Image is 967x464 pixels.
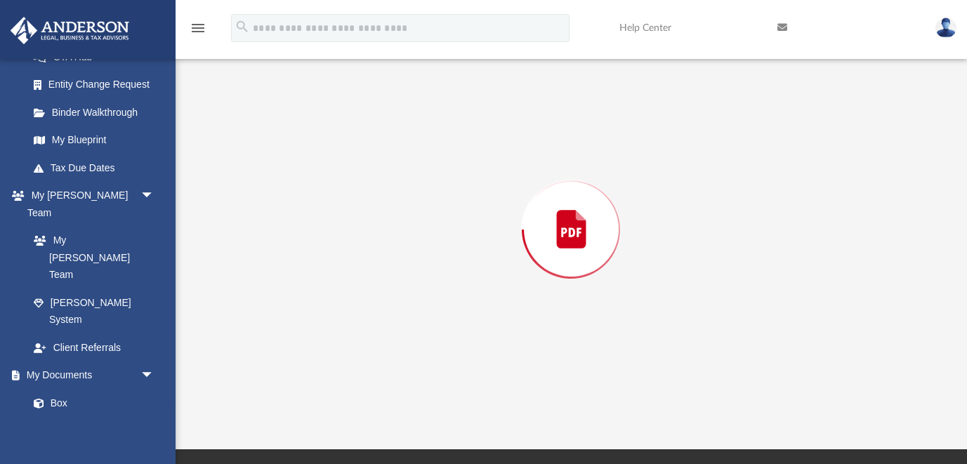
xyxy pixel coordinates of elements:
a: menu [190,27,206,37]
a: My [PERSON_NAME] Teamarrow_drop_down [10,182,169,227]
img: Anderson Advisors Platinum Portal [6,17,133,44]
a: Entity Change Request [20,71,176,99]
a: Binder Walkthrough [20,98,176,126]
a: Meeting Minutes [20,417,169,445]
a: Tax Due Dates [20,154,176,182]
a: [PERSON_NAME] System [20,289,169,333]
div: Preview [215,11,927,411]
img: User Pic [935,18,956,38]
i: search [235,19,250,34]
a: My [PERSON_NAME] Team [20,227,162,289]
a: My Documentsarrow_drop_down [10,362,169,390]
span: arrow_drop_down [140,362,169,390]
a: Client Referrals [20,333,169,362]
span: arrow_drop_down [140,182,169,211]
i: menu [190,20,206,37]
a: My Blueprint [20,126,169,154]
a: Box [20,389,162,417]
